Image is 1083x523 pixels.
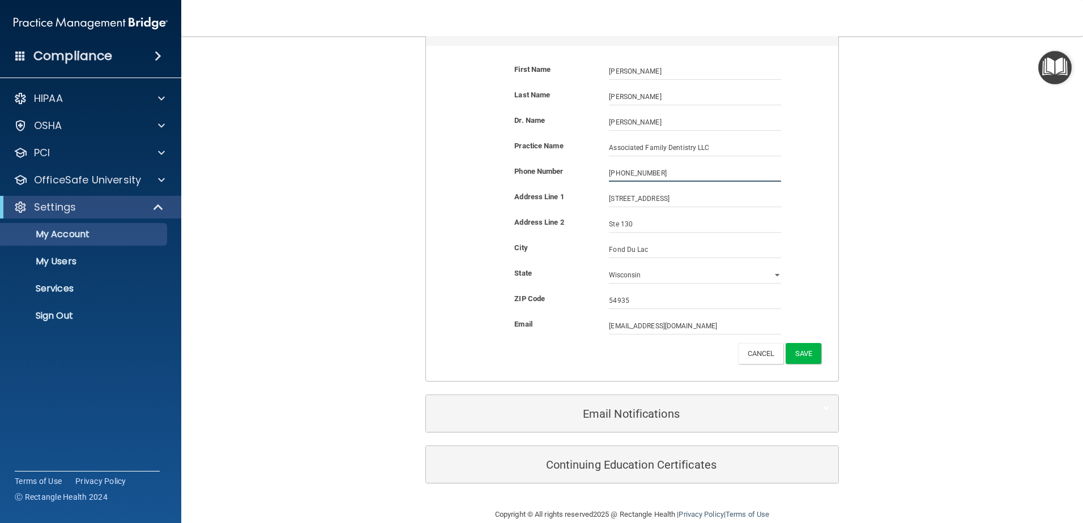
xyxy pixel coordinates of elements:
a: OfficeSafe University [14,173,165,187]
p: OfficeSafe University [34,173,141,187]
p: Services [7,283,162,294]
a: Email Notifications [434,401,830,426]
b: Address Line 1 [514,192,564,201]
b: Practice Name [514,142,563,150]
h4: Compliance [33,48,112,64]
b: Email [514,320,532,328]
a: Privacy Policy [75,475,126,487]
a: OSHA [14,119,165,132]
p: Sign Out [7,310,162,321]
span: Ⓒ Rectangle Health 2024 [15,491,108,503]
input: _____ [609,292,781,309]
b: State [514,269,532,277]
h5: Email Notifications [434,408,795,420]
b: Last Name [514,91,550,99]
b: Phone Number [514,167,563,175]
b: Address Line 2 [514,218,564,226]
input: (___) ___-____ [609,165,781,182]
p: My Users [7,256,162,267]
a: Terms of Use [15,475,62,487]
button: Save [786,343,821,364]
a: PCI [14,146,165,160]
a: Continuing Education Certificates [434,452,830,477]
a: Privacy Policy [679,510,723,518]
button: Cancel [738,343,784,364]
h5: Continuing Education Certificates [434,458,795,471]
p: My Account [7,229,162,240]
p: PCI [34,146,50,160]
b: First Name [514,65,551,74]
a: Settings [14,200,164,214]
b: City [514,243,527,252]
a: Terms of Use [726,510,769,518]
button: Open Resource Center [1038,51,1072,84]
p: OSHA [34,119,62,132]
a: HIPAA [14,92,165,105]
p: Settings [34,200,76,214]
b: Dr. Name [514,116,545,125]
img: PMB logo [14,12,168,35]
p: HIPAA [34,92,63,105]
b: ZIP Code [514,294,545,303]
